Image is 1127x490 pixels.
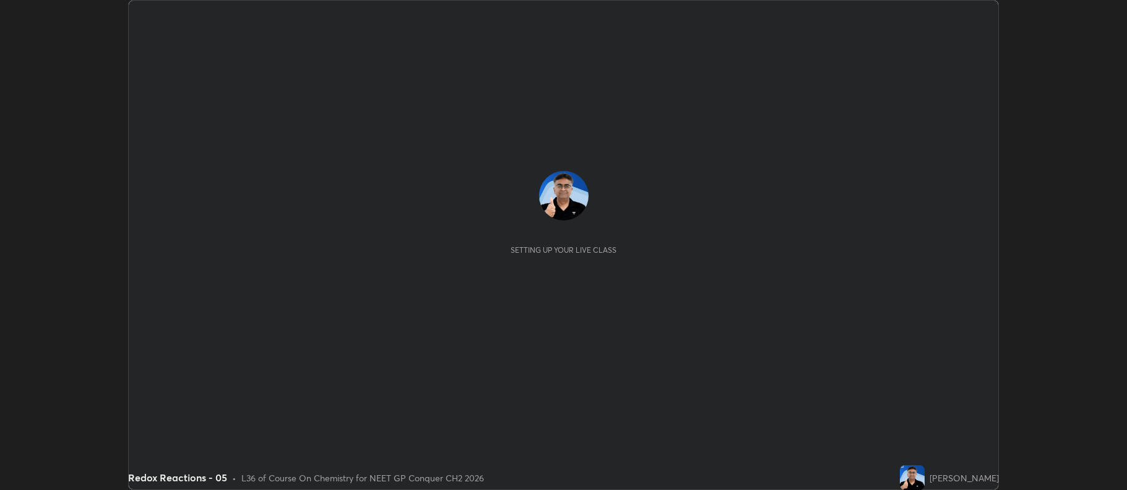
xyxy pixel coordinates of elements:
div: Redox Reactions - 05 [128,470,227,485]
div: • [232,471,236,484]
div: Setting up your live class [511,245,616,255]
img: 70078ab83c4441578058b208f417289e.jpg [539,171,589,221]
img: 70078ab83c4441578058b208f417289e.jpg [900,465,925,490]
div: [PERSON_NAME] [930,471,999,484]
div: L36 of Course On Chemistry for NEET GP Conquer CH2 2026 [241,471,484,484]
